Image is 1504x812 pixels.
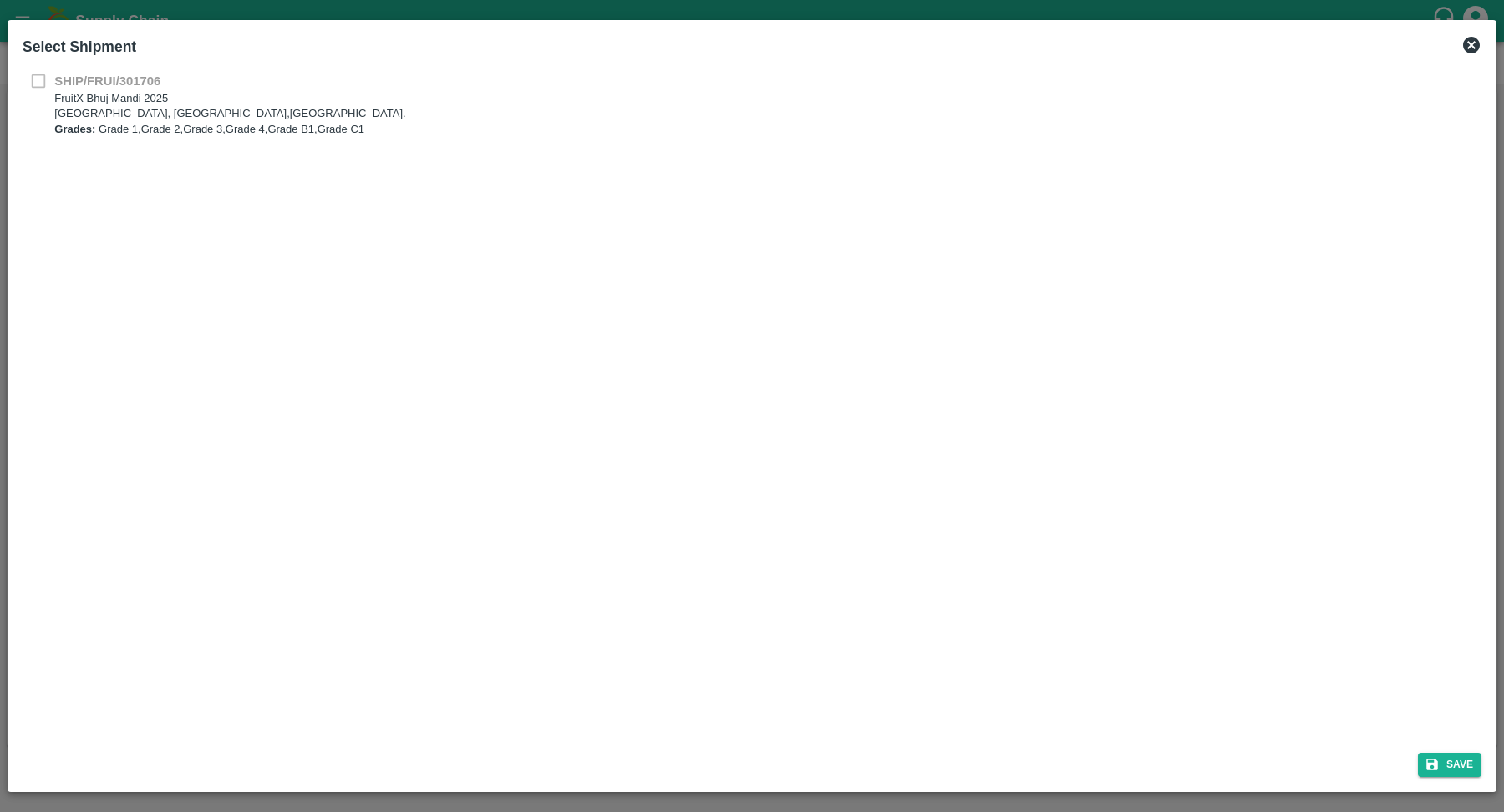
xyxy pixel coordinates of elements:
p: Grade 1,Grade 2,Grade 3,Grade 4,Grade B1,Grade C1 [54,122,405,138]
b: Grades: [54,123,95,135]
button: Save [1418,753,1481,777]
p: FruitX Bhuj Mandi 2025 [54,91,405,107]
b: SHIP/FRUI/301706 [54,74,160,88]
p: [GEOGRAPHIC_DATA], [GEOGRAPHIC_DATA],[GEOGRAPHIC_DATA]. [54,106,405,122]
b: Select Shipment [23,38,136,55]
